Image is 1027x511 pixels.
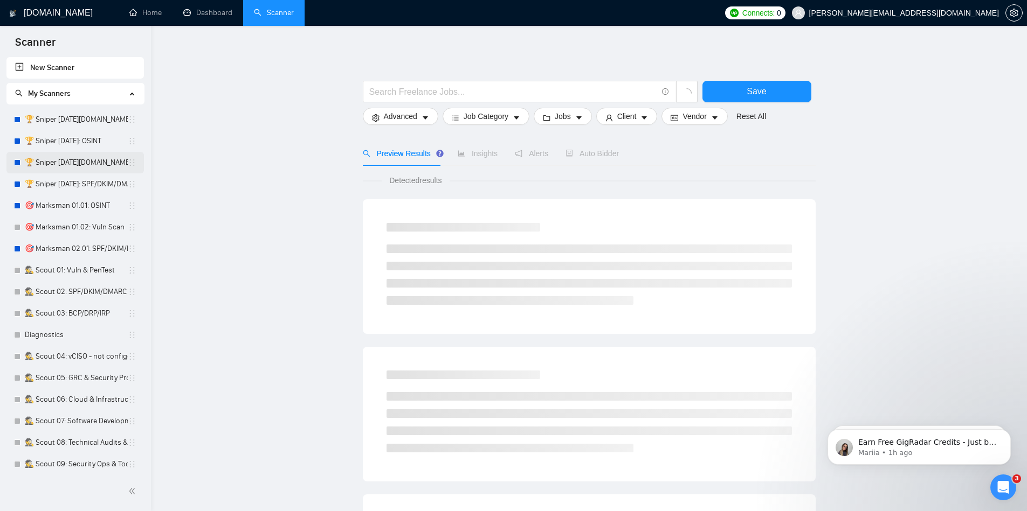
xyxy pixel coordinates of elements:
[128,374,136,382] span: holder
[128,266,136,275] span: holder
[15,89,23,97] span: search
[543,114,550,122] span: folder
[128,352,136,361] span: holder
[25,410,128,432] a: 🕵️ Scout 07: Software Development - not configed
[25,130,128,152] a: 🏆 Sniper [DATE]: OSINT
[6,303,144,324] li: 🕵️ Scout 03: BCP/DRP/IRP
[6,346,144,367] li: 🕵️ Scout 04: vCISO - not configed
[183,8,232,17] a: dashboardDashboard
[25,238,128,260] a: 🎯 Marksman 02.01: SPF/DKIM/DMARC
[128,137,136,145] span: holder
[702,81,811,102] button: Save
[6,260,144,281] li: 🕵️ Scout 01: Vuln & PenTest
[513,114,520,122] span: caret-down
[128,417,136,425] span: holder
[363,108,438,125] button: settingAdvancedcaret-down
[15,57,135,79] a: New Scanner
[128,201,136,210] span: holder
[382,174,449,186] span: Detected results
[6,109,144,130] li: 🏆 Sniper 01.01.01.US: OSINT
[990,474,1016,500] iframe: Intercom live chat
[128,158,136,167] span: holder
[662,88,669,95] span: info-circle
[6,130,144,152] li: 🏆 Sniper 01.01.01: OSINT
[6,195,144,216] li: 🎯 Marksman 01.01: OSINT
[6,216,144,238] li: 🎯 Marksman 01.02: Vuln Scan
[515,149,548,158] span: Alerts
[1005,9,1023,17] a: setting
[28,89,71,98] span: My Scanners
[6,324,144,346] li: Diagnostics
[128,309,136,318] span: holder
[661,108,727,125] button: idcardVendorcaret-down
[555,110,571,122] span: Jobs
[596,108,658,125] button: userClientcaret-down
[671,114,678,122] span: idcard
[25,216,128,238] a: 🎯 Marksman 01.02: Vuln Scan
[128,288,136,296] span: holder
[1012,474,1021,483] span: 3
[730,9,739,17] img: upwork-logo.png
[1006,9,1022,17] span: setting
[566,150,573,157] span: robot
[742,7,775,19] span: Connects:
[575,114,583,122] span: caret-down
[25,346,128,367] a: 🕵️ Scout 04: vCISO - not configed
[443,108,529,125] button: barsJob Categorycaret-down
[747,85,766,98] span: Save
[464,110,508,122] span: Job Category
[369,85,657,99] input: Search Freelance Jobs...
[128,438,136,447] span: holder
[25,173,128,195] a: 🏆 Sniper [DATE]: SPF/DKIM/DMARC
[458,150,465,157] span: area-chart
[566,149,619,158] span: Auto Bidder
[15,89,71,98] span: My Scanners
[640,114,648,122] span: caret-down
[811,407,1027,482] iframe: Intercom notifications message
[128,331,136,339] span: holder
[6,152,144,173] li: 🏆 Sniper 02.01.01.US: SPF/DKIM/DMARC
[128,460,136,468] span: holder
[25,260,128,281] a: 🕵️ Scout 01: Vuln & PenTest
[6,173,144,195] li: 🏆 Sniper 02.01.01: SPF/DKIM/DMARC
[128,395,136,404] span: holder
[363,149,440,158] span: Preview Results
[422,114,429,122] span: caret-down
[25,109,128,130] a: 🏆 Sniper [DATE][DOMAIN_NAME]: OSINT
[458,149,498,158] span: Insights
[795,9,802,17] span: user
[128,486,139,496] span: double-left
[129,8,162,17] a: homeHome
[6,34,64,57] span: Scanner
[6,238,144,260] li: 🎯 Marksman 02.01: SPF/DKIM/DMARC
[6,57,144,79] li: New Scanner
[6,367,144,389] li: 🕵️ Scout 05: GRC & Security Program - not configed
[736,110,766,122] a: Reset All
[25,453,128,475] a: 🕵️ Scout 09: Security Ops & Tooling - not configed
[515,150,522,157] span: notification
[128,180,136,188] span: holder
[6,432,144,453] li: 🕵️ Scout 08: Technical Audits & Assessments - not configed
[605,114,613,122] span: user
[25,324,128,346] a: Diagnostics
[25,152,128,173] a: 🏆 Sniper [DATE][DOMAIN_NAME]: SPF/DKIM/DMARC
[6,389,144,410] li: 🕵️ Scout 06: Cloud & Infrastructure - not configed
[452,114,459,122] span: bars
[435,149,445,158] div: Tooltip anchor
[6,453,144,475] li: 🕵️ Scout 09: Security Ops & Tooling - not configed
[363,150,370,157] span: search
[683,110,706,122] span: Vendor
[254,8,294,17] a: searchScanner
[25,303,128,324] a: 🕵️ Scout 03: BCP/DRP/IRP
[128,244,136,253] span: holder
[682,88,692,98] span: loading
[9,5,17,22] img: logo
[711,114,719,122] span: caret-down
[384,110,417,122] span: Advanced
[1005,4,1023,22] button: setting
[128,223,136,232] span: holder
